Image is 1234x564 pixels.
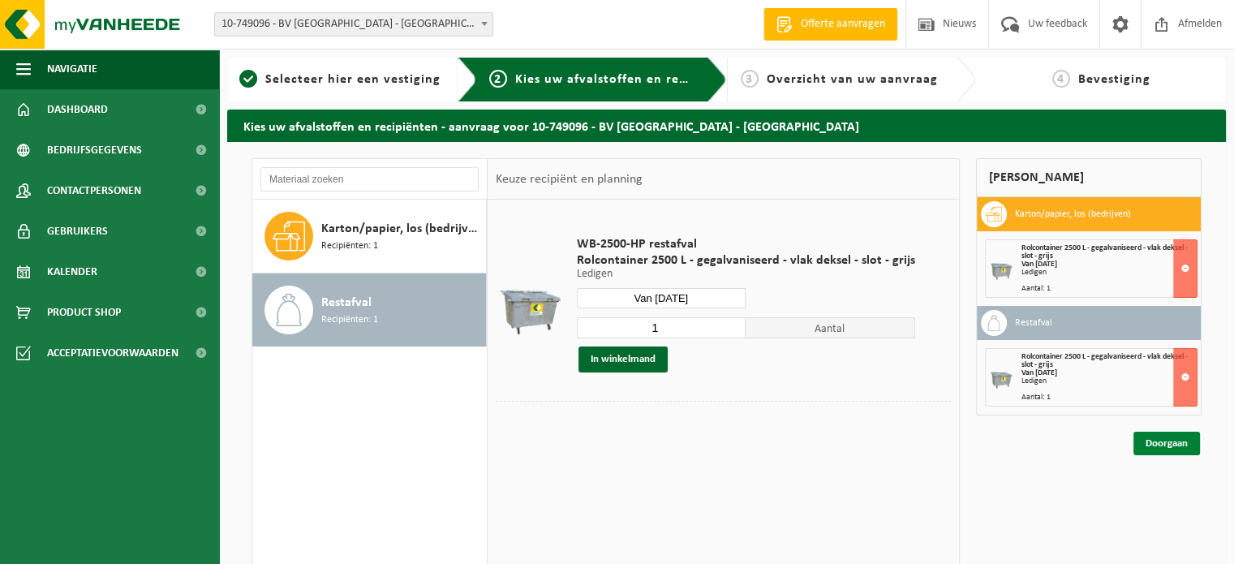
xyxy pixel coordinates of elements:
[235,70,445,89] a: 1Selecteer hier een vestiging
[1021,269,1197,277] div: Ledigen
[252,273,487,347] button: Restafval Recipiënten: 1
[1052,70,1070,88] span: 4
[578,347,668,372] button: In winkelmand
[1015,310,1052,336] h3: Restafval
[577,252,915,269] span: Rolcontainer 2500 L - gegalvaniseerd - vlak deksel - slot - grijs
[1133,432,1200,455] a: Doorgaan
[47,89,108,130] span: Dashboard
[1015,201,1131,227] h3: Karton/papier, los (bedrijven)
[321,312,378,328] span: Recipiënten: 1
[763,8,897,41] a: Offerte aanvragen
[1021,368,1056,377] strong: Van [DATE]
[47,333,178,373] span: Acceptatievoorwaarden
[515,73,738,86] span: Kies uw afvalstoffen en recipiënten
[767,73,938,86] span: Overzicht van uw aanvraag
[1021,260,1056,269] strong: Van [DATE]
[488,159,650,200] div: Keuze recipiënt en planning
[577,288,746,308] input: Selecteer datum
[47,49,97,89] span: Navigatie
[321,293,372,312] span: Restafval
[489,70,507,88] span: 2
[321,219,482,239] span: Karton/papier, los (bedrijven)
[321,239,378,254] span: Recipiënten: 1
[215,13,492,36] span: 10-749096 - BV VETTENBURG - SINT-MARTENS-LATEM
[265,73,441,86] span: Selecteer hier een vestiging
[741,70,759,88] span: 3
[47,130,142,170] span: Bedrijfsgegevens
[252,200,487,273] button: Karton/papier, los (bedrijven) Recipiënten: 1
[227,110,1226,141] h2: Kies uw afvalstoffen en recipiënten - aanvraag voor 10-749096 - BV [GEOGRAPHIC_DATA] - [GEOGRAPHI...
[47,211,108,252] span: Gebruikers
[797,16,889,32] span: Offerte aanvragen
[577,236,915,252] span: WB-2500-HP restafval
[746,317,915,338] span: Aantal
[976,158,1202,197] div: [PERSON_NAME]
[1021,285,1197,293] div: Aantal: 1
[239,70,257,88] span: 1
[47,252,97,292] span: Kalender
[1021,377,1197,385] div: Ledigen
[260,167,479,192] input: Materiaal zoeken
[577,269,915,280] p: Ledigen
[47,292,121,333] span: Product Shop
[47,170,141,211] span: Contactpersonen
[1021,352,1187,369] span: Rolcontainer 2500 L - gegalvaniseerd - vlak deksel - slot - grijs
[1078,73,1150,86] span: Bevestiging
[1021,243,1187,260] span: Rolcontainer 2500 L - gegalvaniseerd - vlak deksel - slot - grijs
[214,12,493,37] span: 10-749096 - BV VETTENBURG - SINT-MARTENS-LATEM
[1021,394,1197,402] div: Aantal: 1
